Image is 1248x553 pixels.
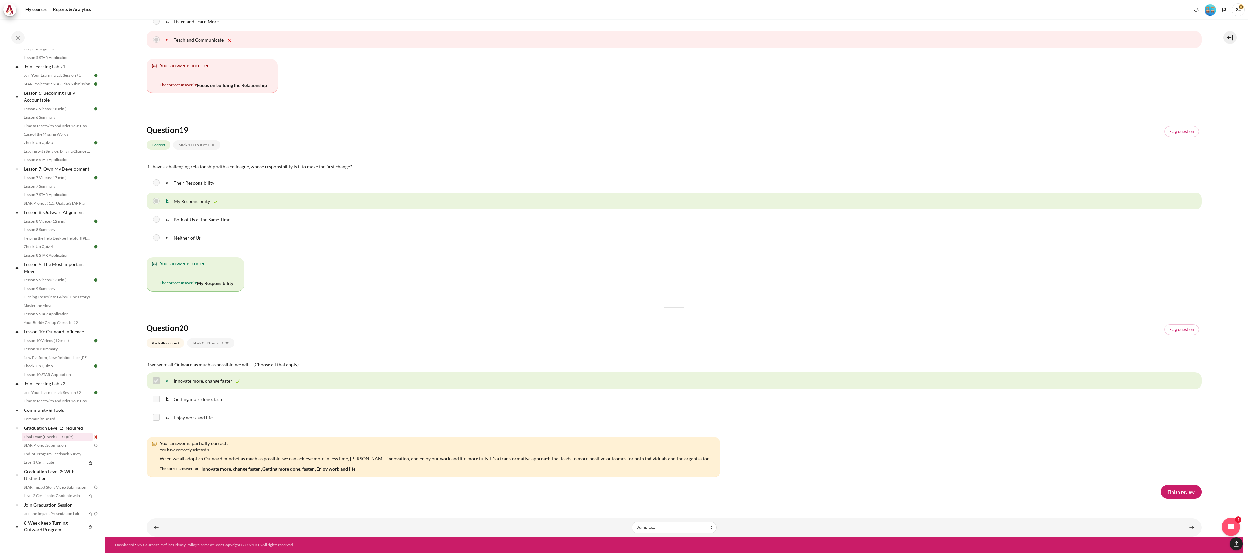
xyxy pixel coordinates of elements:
a: Lesson 8 Videos (12 min.) [22,217,93,225]
a: Lesson 5 STAR Application [22,54,93,61]
a: User menu [1232,3,1245,16]
p: , , [201,465,316,473]
span: c. [166,214,172,225]
a: Terms of Use [199,542,221,547]
a: Lesson 9 STAR Application [22,310,93,318]
span: My Responsibility [174,198,210,204]
span: Getting more done, faster [174,396,225,402]
img: To do [93,484,99,490]
button: Languages [1219,5,1229,15]
a: My courses [23,3,49,16]
span: 19 [179,125,188,135]
span: Collapse [14,472,20,478]
span: c. [166,412,172,423]
span: Collapse [14,502,20,508]
img: Incorrect [226,37,233,43]
a: Join Learning Lab #1 [23,62,93,71]
span: c. [166,16,172,26]
img: Done [93,218,99,224]
a: Case of the Missing Words [22,130,93,138]
span: Listen and Learn More [174,19,219,24]
a: Lesson 7 Videos (17 min.) [22,174,93,182]
a: Lesson 10 STAR Application [22,371,93,378]
span: Neither of Us [174,235,201,241]
span: Enjoy work and life [316,466,355,472]
a: Architeck Architeck [3,3,20,16]
a: STAR Project Submission [22,442,93,449]
a: Final Exam (Check-Out Quiz) [22,433,93,441]
div: Your answer is correct. [156,260,234,267]
a: Lesson 9 Summary [22,285,93,293]
a: Finish review [1161,485,1202,499]
a: Lesson 8 STAR Application [22,251,93,259]
img: Done [93,106,99,112]
a: ◄ Community Board [150,521,163,534]
a: Community & Tools [23,406,93,414]
h4: Question [147,323,276,333]
a: Level 2 Certificate: Graduate with Distinction [22,492,86,500]
img: Correct [234,378,241,385]
a: STAR Project #1: STAR Plan Submission [22,80,93,88]
a: 8-Week Keep Turning Outward Program [23,518,86,534]
span: Collapse [14,328,20,335]
a: Join Graduation Session [23,500,93,509]
span: Innovate more, change faster [201,466,260,472]
a: Master the Move [22,302,93,310]
a: Lesson 7: Own My Development [23,164,93,173]
span: Collapse [14,93,20,100]
a: Copyright © 2024 BTS All rights reserved [223,542,293,547]
span: b. [166,394,172,404]
span: Teach and Communicate [174,37,224,42]
div: The correct answers are: [160,463,356,474]
span: Their Responsibility [174,180,214,186]
span: Collapse [14,63,20,70]
a: Join Your Learning Lab Session #1 [22,72,93,79]
a: Leading with Service, Driving Change (Pucknalin's Story) [22,147,93,155]
div: Correct [147,140,170,150]
a: STAR Impact Story Video Submission [22,483,93,491]
img: Done [93,244,99,250]
a: Graduation Level 2: With Distinction [23,467,93,483]
a: Lesson 6 Videos (18 min.) [22,105,93,113]
a: Time to Meet with and Brief Your Boss #1 [22,122,93,130]
a: Reports & Analytics [51,3,93,16]
span: b. [166,196,172,206]
a: Lesson 8 Summary [22,226,93,234]
a: Lesson 6 STAR Application [22,156,93,164]
a: Check-Up Quiz 4 [22,243,93,251]
a: Check-Up Quiz 3 [22,139,93,147]
span: a. [166,177,172,188]
span: Enjoy work and life [174,415,213,420]
span: When we all adopt an Outward mindset as much as possible, we can achieve more in less time, [PERS... [160,456,711,461]
span: Collapse [14,209,20,216]
a: Privacy Policy [173,542,197,547]
a: Lesson 6 Summary [22,113,93,121]
span: Collapse [14,380,20,387]
a: Lesson 7 STAR Application [22,191,93,199]
div: Show notification window with no new notifications [1191,5,1201,15]
a: Flagged [1164,324,1199,335]
div: • • • • • [115,542,754,548]
img: Done [93,277,99,283]
img: To do [93,511,99,517]
div: You have correctly selected 1. [160,447,711,453]
a: STAR Project #1.5: Update STAR Plan [22,199,93,207]
img: Correct [212,198,219,205]
span: If I have a challenging relationship with a colleague, whose responsibility is it to make the fir... [147,164,352,169]
span: Collapse [14,166,20,172]
div: Your answer is incorrect. [156,62,268,69]
a: Join the Impact Presentation Lab [22,510,86,518]
a: Lesson 9: The Most Important Move [23,260,93,276]
span: XL [1232,3,1245,16]
a: Level 1 Certificate [22,459,86,466]
a: Join Your Learning Lab Session #2 [22,389,93,396]
button: [[backtotopbutton]] [1230,537,1243,550]
img: To do [93,443,99,448]
img: Failed [93,434,99,440]
span: Collapse [14,264,20,271]
img: Done [93,81,99,87]
a: Lesson 7 Summary [22,182,93,190]
span: d. [166,232,172,243]
img: Done [93,140,99,146]
div: Your answer is partially correct. [156,440,711,447]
